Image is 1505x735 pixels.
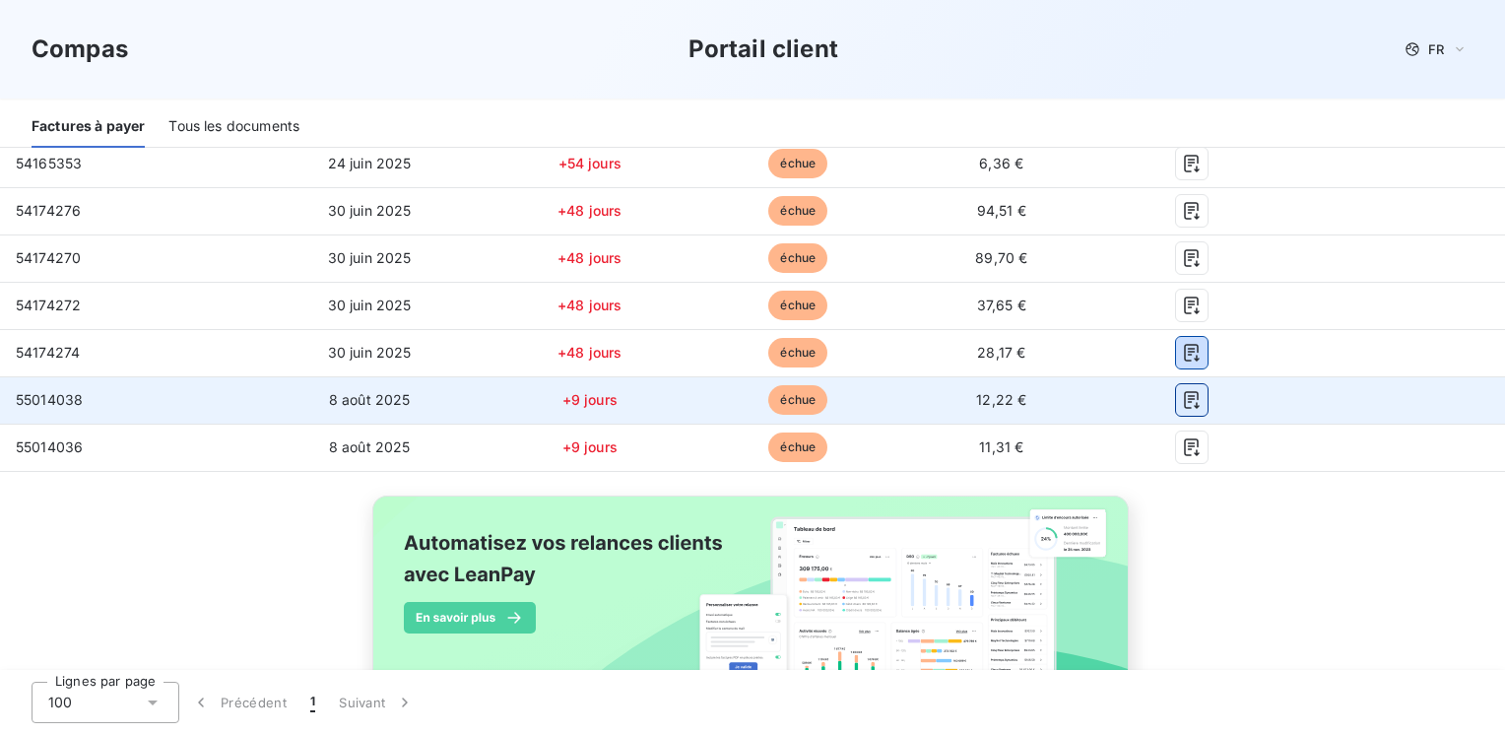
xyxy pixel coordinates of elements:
[48,693,72,712] span: 100
[768,433,827,462] span: échue
[768,338,827,367] span: échue
[976,391,1026,408] span: 12,22 €
[329,391,411,408] span: 8 août 2025
[977,202,1026,219] span: 94,51 €
[768,243,827,273] span: échue
[557,202,622,219] span: +48 jours
[557,249,622,266] span: +48 jours
[16,249,81,266] span: 54174270
[16,438,83,455] span: 55014036
[768,385,827,415] span: échue
[977,344,1025,361] span: 28,17 €
[328,344,412,361] span: 30 juin 2025
[327,682,426,723] button: Suivant
[328,155,412,171] span: 24 juin 2025
[298,682,327,723] button: 1
[562,438,618,455] span: +9 jours
[977,297,1026,313] span: 37,65 €
[32,106,145,148] div: Factures à payer
[768,291,827,320] span: échue
[768,196,827,226] span: échue
[328,249,412,266] span: 30 juin 2025
[32,32,128,67] h3: Compas
[768,149,827,178] span: échue
[1428,41,1444,57] span: FR
[310,693,315,712] span: 1
[557,344,622,361] span: +48 jours
[16,297,81,313] span: 54174272
[557,297,622,313] span: +48 jours
[16,155,82,171] span: 54165353
[975,249,1027,266] span: 89,70 €
[979,438,1023,455] span: 11,31 €
[355,484,1150,726] img: banner
[168,106,299,148] div: Tous les documents
[328,202,412,219] span: 30 juin 2025
[329,438,411,455] span: 8 août 2025
[562,391,618,408] span: +9 jours
[979,155,1023,171] span: 6,36 €
[328,297,412,313] span: 30 juin 2025
[16,344,80,361] span: 54174274
[558,155,622,171] span: +54 jours
[16,202,81,219] span: 54174276
[179,682,298,723] button: Précédent
[688,32,838,67] h3: Portail client
[16,391,83,408] span: 55014038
